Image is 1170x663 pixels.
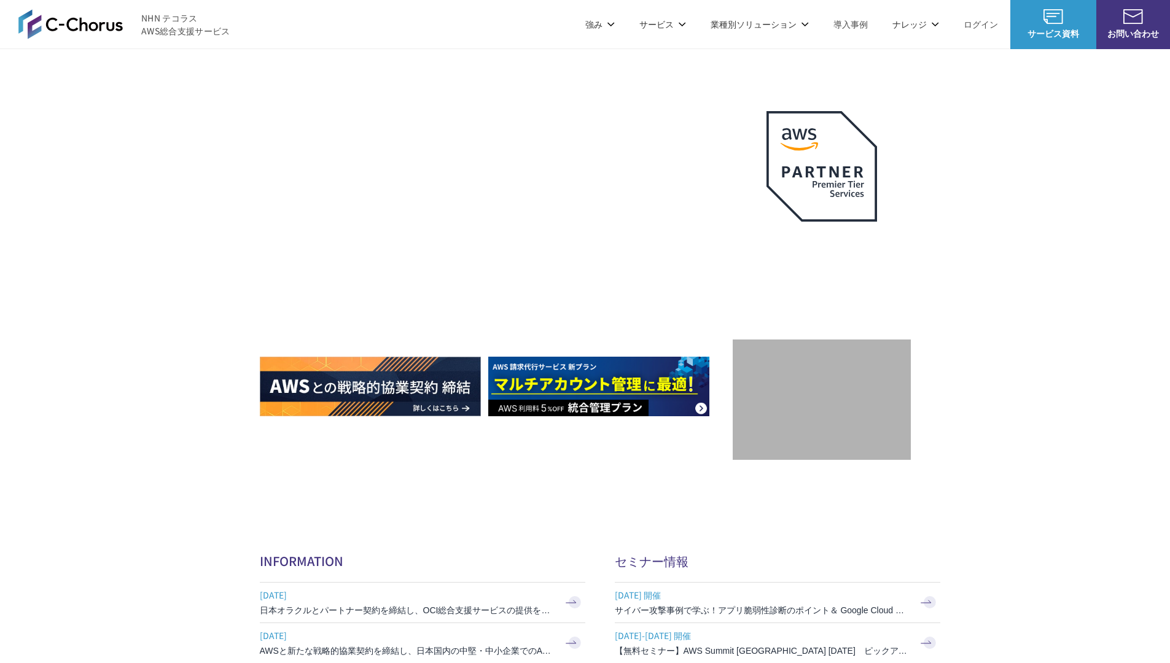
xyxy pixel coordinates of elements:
a: [DATE] 日本オラクルとパートナー契約を締結し、OCI総合支援サービスの提供を開始 [260,583,585,622]
h2: INFORMATION [260,552,585,570]
a: [DATE] 開催 サイバー攻撃事例で学ぶ！アプリ脆弱性診断のポイント＆ Google Cloud セキュリティ対策 [615,583,940,622]
img: 契約件数 [757,358,886,448]
img: AWS総合支援サービス C-Chorus [18,9,123,39]
p: サービス [639,18,686,31]
img: お問い合わせ [1123,9,1143,24]
p: ナレッジ [892,18,939,31]
a: 導入事例 [833,18,868,31]
h3: 【無料セミナー】AWS Summit [GEOGRAPHIC_DATA] [DATE] ピックアップセッション [615,645,910,657]
h3: 日本オラクルとパートナー契約を締結し、OCI総合支援サービスの提供を開始 [260,604,555,616]
h2: セミナー情報 [615,552,940,570]
h1: AWS ジャーニーの 成功を実現 [260,202,733,320]
img: AWS総合支援サービス C-Chorus サービス資料 [1043,9,1063,24]
img: AWSプレミアティアサービスパートナー [766,111,877,222]
h3: サイバー攻撃事例で学ぶ！アプリ脆弱性診断のポイント＆ Google Cloud セキュリティ対策 [615,604,910,616]
span: お問い合わせ [1096,27,1170,40]
em: AWS [808,236,835,254]
img: AWSとの戦略的協業契約 締結 [260,357,481,416]
h3: AWSと新たな戦略的協業契約を締結し、日本国内の中堅・中小企業でのAWS活用を加速 [260,645,555,657]
span: NHN テコラス AWS総合支援サービス [141,12,230,37]
span: [DATE] [260,626,555,645]
span: サービス資料 [1010,27,1096,40]
p: 最上位プレミアティア サービスパートナー [752,236,892,284]
img: AWS請求代行サービス 統合管理プラン [488,357,709,416]
a: [DATE] AWSと新たな戦略的協業契約を締結し、日本国内の中堅・中小企業でのAWS活用を加速 [260,623,585,663]
a: ログイン [964,18,998,31]
span: [DATE] 開催 [615,586,910,604]
a: [DATE]-[DATE] 開催 【無料セミナー】AWS Summit [GEOGRAPHIC_DATA] [DATE] ピックアップセッション [615,623,940,663]
span: [DATE] [260,586,555,604]
span: [DATE]-[DATE] 開催 [615,626,910,645]
p: 業種別ソリューション [711,18,809,31]
a: AWS総合支援サービス C-Chorus NHN テコラスAWS総合支援サービス [18,9,230,39]
p: 強み [585,18,615,31]
p: AWSの導入からコスト削減、 構成・運用の最適化からデータ活用まで 規模や業種業態を問わない マネージドサービスで [260,136,733,190]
